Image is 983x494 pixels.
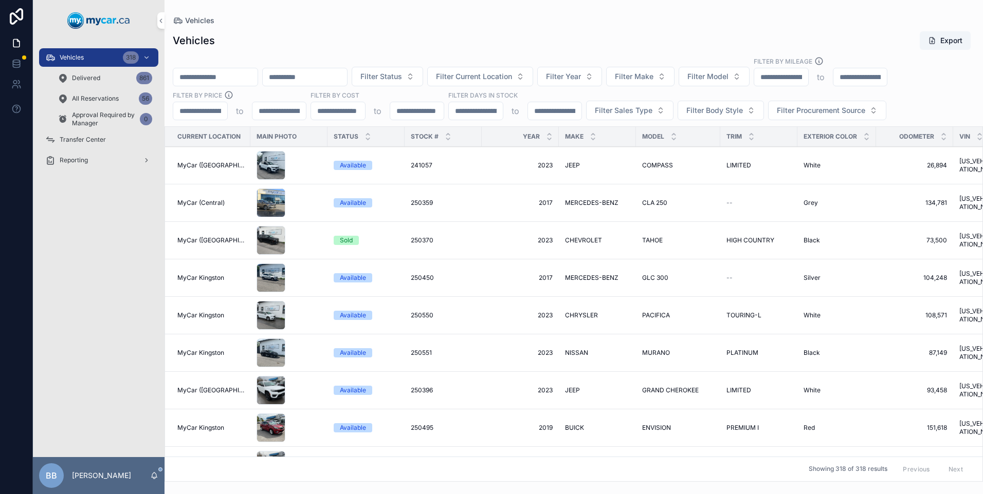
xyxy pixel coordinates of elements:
span: 93,458 [882,386,947,394]
a: 241057 [411,161,476,169]
a: PACIFICA [642,311,714,319]
span: Black [804,236,820,244]
a: 2023 [488,311,553,319]
a: 2017 [488,199,553,207]
a: Available [334,386,398,395]
a: 250550 [411,311,476,319]
div: Available [340,273,366,282]
span: Filter Sales Type [595,105,652,116]
div: Available [340,348,366,357]
span: NISSAN [565,349,588,357]
a: 250370 [411,236,476,244]
span: Status [334,132,358,141]
a: CHRYSLER [565,311,630,319]
span: ENVISION [642,424,671,432]
span: Main Photo [257,132,297,141]
span: 2023 [488,161,553,169]
a: Vehicles [173,15,214,26]
span: CHEVROLET [565,236,602,244]
a: MyCar ([GEOGRAPHIC_DATA]) [177,236,244,244]
span: 2017 [488,274,553,282]
p: to [374,105,381,117]
a: Available [334,348,398,357]
a: 108,571 [882,311,947,319]
p: to [512,105,519,117]
a: -- [726,199,791,207]
span: White [804,161,821,169]
span: Black [804,349,820,357]
a: White [804,386,870,394]
button: Select Button [606,67,675,86]
span: Filter Make [615,71,653,82]
button: Select Button [586,101,673,120]
div: 56 [139,92,152,105]
span: Odometer [899,132,934,141]
div: Available [340,423,366,432]
button: Select Button [768,101,886,120]
a: 2023 [488,236,553,244]
span: 87,149 [882,349,947,357]
span: MyCar Kingston [177,349,224,357]
a: 2023 [488,386,553,394]
span: -- [726,274,733,282]
div: Available [340,311,366,320]
span: 73,500 [882,236,947,244]
p: to [817,71,825,83]
span: MERCEDES-BENZ [565,199,618,207]
a: White [804,161,870,169]
span: JEEP [565,386,580,394]
a: Available [334,198,398,207]
span: 2023 [488,349,553,357]
a: Red [804,424,870,432]
span: Filter Model [687,71,729,82]
img: App logo [67,12,130,29]
a: MyCar Kingston [177,424,244,432]
span: Approval Required by Manager [72,111,136,127]
span: 2019 [488,424,553,432]
span: 250495 [411,424,433,432]
div: scrollable content [33,41,165,183]
a: MyCar Kingston [177,274,244,282]
span: PREMIUM I [726,424,759,432]
a: LIMITED [726,161,791,169]
a: MyCar Kingston [177,311,244,319]
a: Black [804,349,870,357]
a: NISSAN [565,349,630,357]
button: Select Button [678,101,764,120]
button: Select Button [679,67,750,86]
div: Available [340,198,366,207]
div: 0 [140,113,152,125]
a: 250450 [411,274,476,282]
span: HIGH COUNTRY [726,236,774,244]
a: MERCEDES-BENZ [565,199,630,207]
span: Filter Year [546,71,581,82]
span: MERCEDES-BENZ [565,274,618,282]
div: 318 [123,51,139,64]
a: PREMIUM I [726,424,791,432]
span: Make [565,132,584,141]
a: MyCar ([GEOGRAPHIC_DATA]) [177,386,244,394]
span: VIN [959,132,970,141]
a: Available [334,161,398,170]
span: MyCar ([GEOGRAPHIC_DATA]) [177,161,244,169]
button: Select Button [427,67,533,86]
a: Silver [804,274,870,282]
span: JEEP [565,161,580,169]
button: Select Button [537,67,602,86]
h1: Vehicles [173,33,215,48]
span: TOURING-L [726,311,761,319]
a: Transfer Center [39,130,158,149]
button: Select Button [352,67,423,86]
span: Silver [804,274,821,282]
span: MyCar Kingston [177,424,224,432]
a: CLA 250 [642,199,714,207]
a: 26,894 [882,161,947,169]
span: MyCar Kingston [177,311,224,319]
span: Red [804,424,815,432]
a: PLATINUM [726,349,791,357]
span: BB [46,469,57,482]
